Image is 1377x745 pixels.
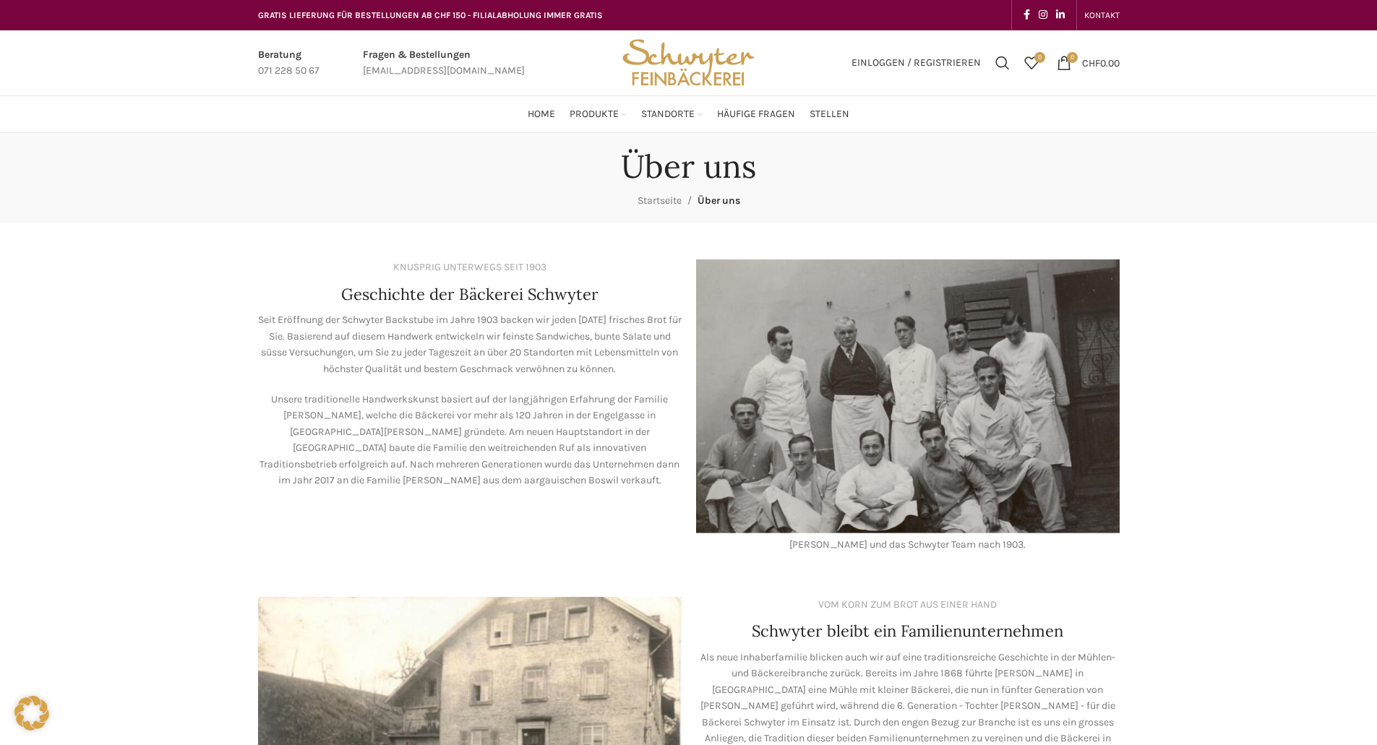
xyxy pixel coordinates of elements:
[393,259,546,275] div: KNUSPRIG UNTERWEGS SEIT 1903
[258,312,682,377] p: Seit Eröffnung der Schwyter Backstube im Jahre 1903 backen wir jeden [DATE] frisches Brot für Sie...
[698,194,740,207] span: Über uns
[696,537,1120,553] div: [PERSON_NAME] und das Schwyter Team nach 1903.
[988,48,1017,77] a: Suchen
[570,100,627,129] a: Produkte
[1034,5,1052,25] a: Instagram social link
[1084,10,1120,20] span: KONTAKT
[1082,56,1100,69] span: CHF
[752,620,1063,642] h4: Schwyter bleibt ein Familienunternehmen
[251,100,1127,129] div: Main navigation
[1067,52,1078,63] span: 0
[258,392,682,488] p: Unsere traditionelle Handwerkskunst basiert auf der langjährigen Erfahrung der Familie [PERSON_NA...
[641,108,695,121] span: Standorte
[717,100,795,129] a: Häufige Fragen
[617,56,759,68] a: Site logo
[1052,5,1069,25] a: Linkedin social link
[851,58,981,68] span: Einloggen / Registrieren
[258,10,603,20] span: GRATIS LIEFERUNG FÜR BESTELLUNGEN AB CHF 150 - FILIALABHOLUNG IMMER GRATIS
[363,47,525,79] a: Infobox link
[638,194,682,207] a: Startseite
[1050,48,1127,77] a: 0 CHF0.00
[1034,52,1045,63] span: 0
[617,30,759,95] img: Bäckerei Schwyter
[641,100,703,129] a: Standorte
[818,597,997,613] div: VOM KORN ZUM BROT AUS EINER HAND
[528,108,555,121] span: Home
[1077,1,1127,30] div: Secondary navigation
[717,108,795,121] span: Häufige Fragen
[810,108,849,121] span: Stellen
[258,47,319,79] a: Infobox link
[810,100,849,129] a: Stellen
[621,147,756,186] h1: Über uns
[570,108,619,121] span: Produkte
[1019,5,1034,25] a: Facebook social link
[1017,48,1046,77] a: 0
[1017,48,1046,77] div: Meine Wunschliste
[341,283,599,306] h4: Geschichte der Bäckerei Schwyter
[1082,56,1120,69] bdi: 0.00
[844,48,988,77] a: Einloggen / Registrieren
[1084,1,1120,30] a: KONTAKT
[528,100,555,129] a: Home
